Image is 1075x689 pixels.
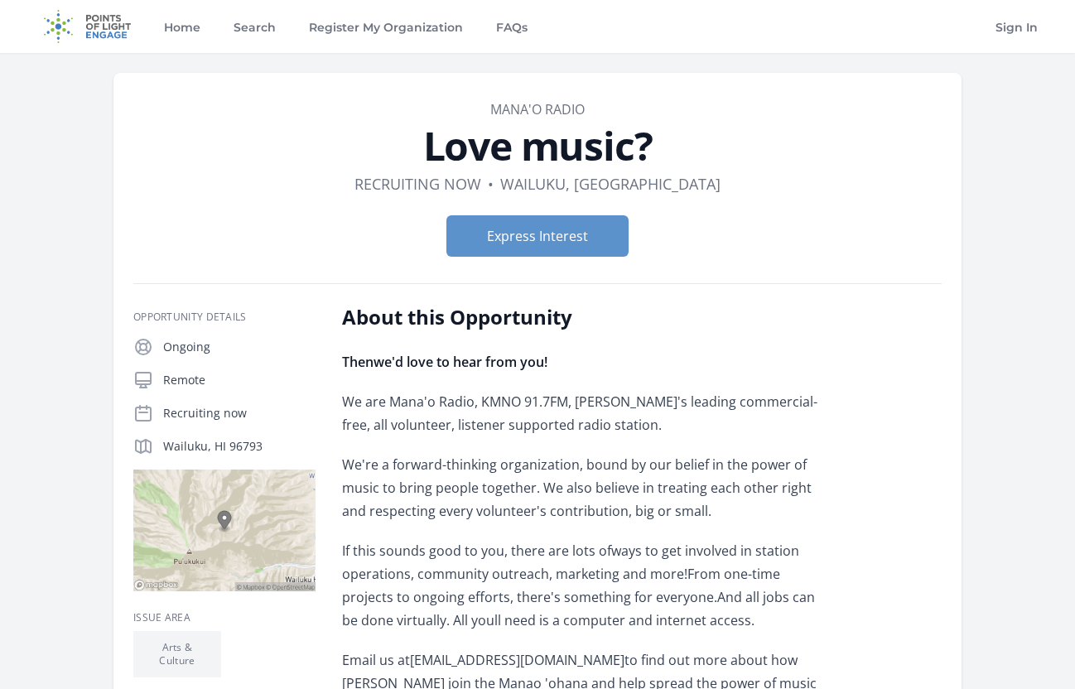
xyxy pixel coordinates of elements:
[342,353,547,371] strong: Thenwe'd love to hear from you!
[133,611,316,624] h3: Issue area
[133,631,221,677] li: Arts & Culture
[133,470,316,591] img: Map
[490,100,585,118] a: Mana'o Radio
[342,539,827,632] p: If this sounds good to you, there are lots ofways to get involved in station operations, communit...
[342,390,827,436] p: We are Mana'o Radio, KMNO 91.7FM, [PERSON_NAME]'s leading commercial-free, all volunteer, listene...
[446,215,629,257] button: Express Interest
[163,372,316,388] p: Remote
[342,453,827,523] p: We're a forward-thinking organization, bound by our belief in the power of music to bring people ...
[342,304,827,330] h2: About this Opportunity
[133,126,942,166] h1: Love music?
[354,172,481,195] dd: Recruiting now
[163,339,316,355] p: Ongoing
[133,311,316,324] h3: Opportunity Details
[163,405,316,422] p: Recruiting now
[488,172,494,195] div: •
[163,438,316,455] p: Wailuku, HI 96793
[500,172,721,195] dd: Wailuku, [GEOGRAPHIC_DATA]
